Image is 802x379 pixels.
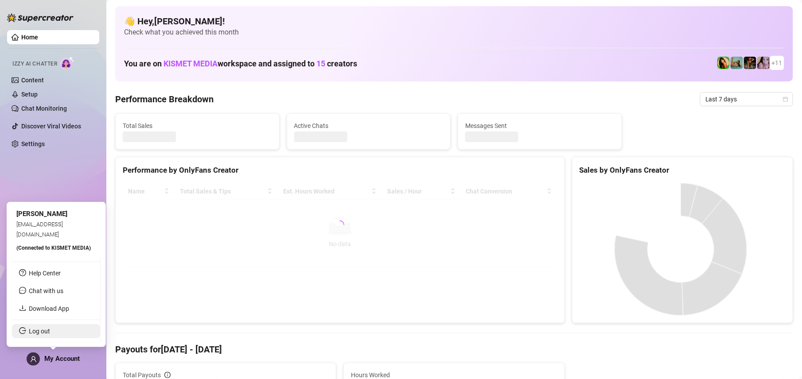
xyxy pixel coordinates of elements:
[164,59,218,68] span: KISMET MEDIA
[124,27,784,37] span: Check what you achieved this month
[30,356,37,363] span: user
[29,305,69,312] a: Download App
[757,57,770,69] img: Lea
[772,58,783,68] span: + 11
[731,57,743,69] img: Boo VIP
[744,57,756,69] img: Ańa
[29,287,63,294] span: Chat with us
[44,355,80,363] span: My Account
[783,97,788,102] span: calendar
[16,221,63,237] span: [EMAIL_ADDRESS][DOMAIN_NAME]
[21,123,81,130] a: Discover Viral Videos
[124,15,784,27] h4: 👋 Hey, [PERSON_NAME] !
[580,164,786,176] div: Sales by OnlyFans Creator
[316,59,325,68] span: 15
[21,105,67,112] a: Chat Monitoring
[12,324,100,338] li: Log out
[29,270,61,277] a: Help Center
[705,93,788,106] span: Last 7 days
[335,220,345,230] span: loading
[16,245,91,251] span: (Connected to KISMET MEDIA )
[19,287,26,294] span: message
[16,210,67,218] span: [PERSON_NAME]
[61,56,74,69] img: AI Chatter
[21,34,38,41] a: Home
[21,77,44,84] a: Content
[164,372,171,378] span: info-circle
[12,60,57,68] span: Izzy AI Chatter
[7,13,74,22] img: logo-BBDzfeDw.svg
[21,91,38,98] a: Setup
[294,121,444,131] span: Active Chats
[115,93,214,105] h4: Performance Breakdown
[123,121,272,131] span: Total Sales
[115,343,793,356] h4: Payouts for [DATE] - [DATE]
[21,140,45,147] a: Settings
[124,59,357,69] h1: You are on workspace and assigned to creators
[465,121,615,131] span: Messages Sent
[29,328,50,335] a: Log out
[123,164,557,176] div: Performance by OnlyFans Creator
[717,57,730,69] img: Jade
